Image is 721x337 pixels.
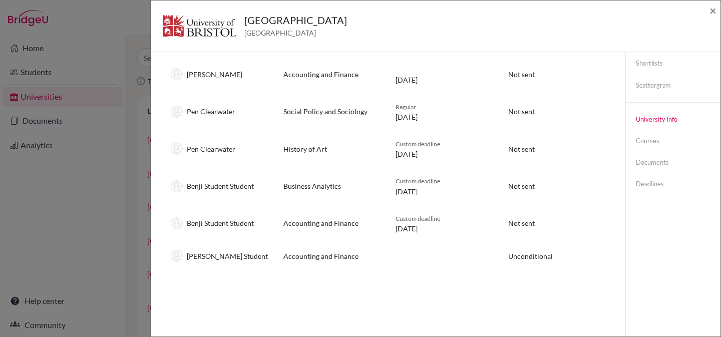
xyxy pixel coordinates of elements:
[626,154,720,171] a: Documents
[709,3,716,18] span: ×
[163,106,276,118] div: Pen Clearwater
[276,181,389,191] div: Business Analytics
[626,175,720,193] a: Deadlines
[163,68,276,80] div: [PERSON_NAME]
[508,252,553,260] span: Unconditional
[508,107,535,116] span: Not sent
[276,251,389,261] div: Accounting and Finance
[163,217,276,229] div: Benji Student Student
[626,111,720,128] a: University info
[508,219,535,227] span: Not sent
[388,64,501,85] div: [DATE]
[396,215,440,222] span: Custom deadline
[626,132,720,150] a: Courses
[171,143,183,155] img: thumb_default-9baad8e6c595f6d87dbccf3bc005204999cb094ff98a76d4c88bb8097aa52fd3.png
[388,175,501,196] div: [DATE]
[508,70,535,79] span: Not sent
[171,180,183,192] img: thumb_default-9baad8e6c595f6d87dbccf3bc005204999cb094ff98a76d4c88bb8097aa52fd3.png
[163,180,276,192] div: Benji Student Student
[276,144,389,154] div: History of Art
[171,217,183,229] img: thumb_default-9baad8e6c595f6d87dbccf3bc005204999cb094ff98a76d4c88bb8097aa52fd3.png
[396,177,440,185] span: Custom deadline
[276,69,389,80] div: Accounting and Finance
[508,145,535,153] span: Not sent
[163,143,276,155] div: Pen Clearwater
[626,55,720,72] a: Shortlists
[171,250,183,262] img: thumb_default-9baad8e6c595f6d87dbccf3bc005204999cb094ff98a76d4c88bb8097aa52fd3.png
[163,13,236,40] img: gb_b78_zqdlqnbz.png
[171,106,183,118] img: thumb_default-9baad8e6c595f6d87dbccf3bc005204999cb094ff98a76d4c88bb8097aa52fd3.png
[244,28,347,38] span: [GEOGRAPHIC_DATA]
[396,103,416,111] span: Regular
[388,138,501,159] div: [DATE]
[244,13,347,28] h5: [GEOGRAPHIC_DATA]
[276,106,389,117] div: Social Policy and Sociology
[163,250,276,262] div: [PERSON_NAME] Student
[388,101,501,122] div: [DATE]
[709,5,716,17] button: Close
[626,77,720,94] a: Scattergram
[276,218,389,228] div: Accounting and Finance
[508,182,535,190] span: Not sent
[396,140,440,148] span: Custom deadline
[388,213,501,234] div: [DATE]
[171,68,183,80] img: thumb_default-9baad8e6c595f6d87dbccf3bc005204999cb094ff98a76d4c88bb8097aa52fd3.png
